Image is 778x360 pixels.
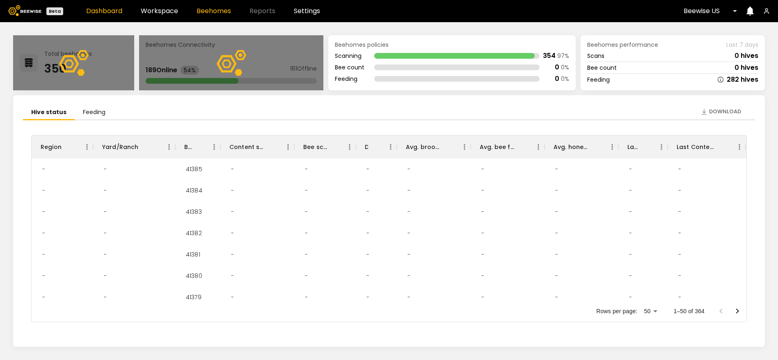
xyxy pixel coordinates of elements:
[622,180,638,201] div: -
[97,265,113,287] div: -
[41,135,62,158] div: Region
[606,141,618,153] button: Menu
[220,135,294,158] div: Content scan hives
[622,287,638,308] div: -
[475,244,491,265] div: -
[179,244,207,265] div: 41381
[672,265,688,287] div: -
[335,42,569,48] div: Beehomes policies
[224,244,240,265] div: -
[672,244,688,265] div: -
[561,64,569,70] div: 0 %
[401,265,417,287] div: -
[622,222,638,244] div: -
[97,244,113,265] div: -
[224,201,240,222] div: -
[179,222,208,244] div: 41382
[401,201,417,222] div: -
[298,158,314,180] div: -
[726,42,758,48] span: Last 7 days
[335,64,364,70] div: Bee count
[384,141,397,153] button: Menu
[672,180,688,201] div: -
[192,141,203,153] button: Sort
[672,222,688,244] div: -
[406,135,442,158] div: Avg. brood frames
[727,76,758,83] div: 282 hives
[294,8,320,14] a: Settings
[587,42,658,48] span: Beehomes performance
[294,135,356,158] div: Bee scan hives
[102,135,139,158] div: Yard/Ranch
[23,105,75,120] li: Hive status
[360,180,376,201] div: -
[93,135,175,158] div: Yard/Ranch
[184,135,192,158] div: BH ID
[549,287,565,308] div: -
[229,135,265,158] div: Content scan hives
[672,287,688,308] div: -
[397,135,471,158] div: Avg. brood frames
[516,141,527,153] button: Sort
[545,135,618,158] div: Avg. honey frames
[596,307,637,315] p: Rows per page:
[590,141,601,153] button: Sort
[401,244,417,265] div: -
[36,180,52,201] div: -
[677,135,717,158] div: Last Content Scan
[401,287,417,308] div: -
[360,265,376,287] div: -
[587,65,617,71] div: Bee count
[622,201,638,222] div: -
[356,135,397,158] div: Dead hives
[62,141,73,153] button: Sort
[622,158,638,180] div: -
[360,244,376,265] div: -
[360,201,376,222] div: -
[655,141,668,153] button: Menu
[729,303,746,319] button: Go to next page
[475,287,491,308] div: -
[401,158,417,180] div: -
[97,158,113,180] div: -
[179,265,209,287] div: 41380
[208,141,220,153] button: Menu
[298,222,314,244] div: -
[139,141,150,153] button: Sort
[298,201,314,222] div: -
[622,265,638,287] div: -
[555,64,559,71] div: 0
[554,135,590,158] div: Avg. honey frames
[532,141,545,153] button: Menu
[673,307,705,315] p: 1–50 of 364
[618,135,668,158] div: Larvae
[627,135,639,158] div: Larvae
[672,201,688,222] div: -
[32,135,93,158] div: Region
[549,265,565,287] div: -
[224,222,240,244] div: -
[179,201,208,222] div: 41383
[335,53,364,59] div: Scanning
[480,135,516,158] div: Avg. bee frames
[224,180,240,201] div: -
[561,76,569,82] div: 0 %
[735,53,758,59] div: 0 hives
[8,5,41,16] img: Beewise logo
[639,141,650,153] button: Sort
[179,158,209,180] div: 41385
[668,135,746,158] div: Last Content Scan
[458,141,471,153] button: Menu
[97,201,113,222] div: -
[175,135,220,158] div: BH ID
[368,141,380,153] button: Sort
[365,135,368,158] div: Dead hives
[179,287,208,308] div: 41379
[282,141,294,153] button: Menu
[360,222,376,244] div: -
[549,201,565,222] div: -
[549,180,565,201] div: -
[717,141,728,153] button: Sort
[549,158,565,180] div: -
[672,158,688,180] div: -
